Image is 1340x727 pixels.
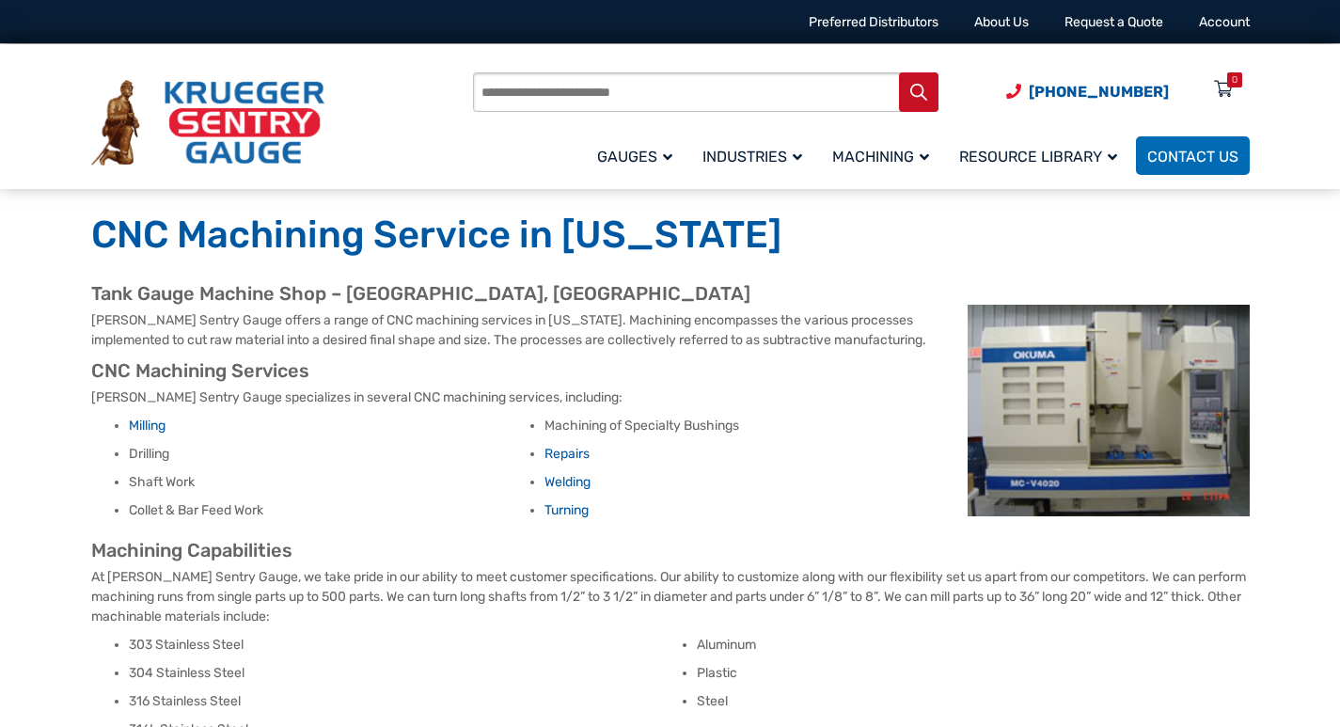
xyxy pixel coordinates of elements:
[91,282,1250,306] h2: Tank Gauge Machine Shop – [GEOGRAPHIC_DATA], [GEOGRAPHIC_DATA]
[1199,14,1250,30] a: Account
[91,387,1250,407] p: [PERSON_NAME] Sentry Gauge specializes in several CNC machining services, including:
[821,134,948,178] a: Machining
[544,474,591,490] a: Welding
[91,539,1250,562] h2: Machining Capabilities
[948,134,1136,178] a: Resource Library
[974,14,1029,30] a: About Us
[586,134,691,178] a: Gauges
[91,212,1250,259] h1: CNC Machining Service in [US_STATE]
[1232,72,1238,87] div: 0
[91,80,324,166] img: Krueger Sentry Gauge
[1029,83,1169,101] span: [PHONE_NUMBER]
[959,148,1117,166] span: Resource Library
[129,692,682,711] li: 316 Stainless Steel
[129,636,682,655] li: 303 Stainless Steel
[129,473,529,492] li: Shaft Work
[129,418,166,434] a: Milling
[129,664,682,683] li: 304 Stainless Steel
[129,445,529,464] li: Drilling
[91,359,1250,383] h2: CNC Machining Services
[544,446,590,462] a: Repairs
[1147,148,1238,166] span: Contact Us
[91,310,1250,350] p: [PERSON_NAME] Sentry Gauge offers a range of CNC machining services in [US_STATE]. Machining enco...
[129,501,529,520] li: Collet & Bar Feed Work
[697,636,1250,655] li: Aluminum
[544,417,945,435] li: Machining of Specialty Bushings
[1006,80,1169,103] a: Phone Number (920) 434-8860
[1064,14,1163,30] a: Request a Quote
[809,14,938,30] a: Preferred Distributors
[91,567,1250,626] p: At [PERSON_NAME] Sentry Gauge, we take pride in our ability to meet customer specifications. Our ...
[697,692,1250,711] li: Steel
[697,664,1250,683] li: Plastic
[702,148,802,166] span: Industries
[544,502,589,518] a: Turning
[691,134,821,178] a: Industries
[597,148,672,166] span: Gauges
[832,148,929,166] span: Machining
[968,305,1250,516] img: Machining
[1136,136,1250,175] a: Contact Us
